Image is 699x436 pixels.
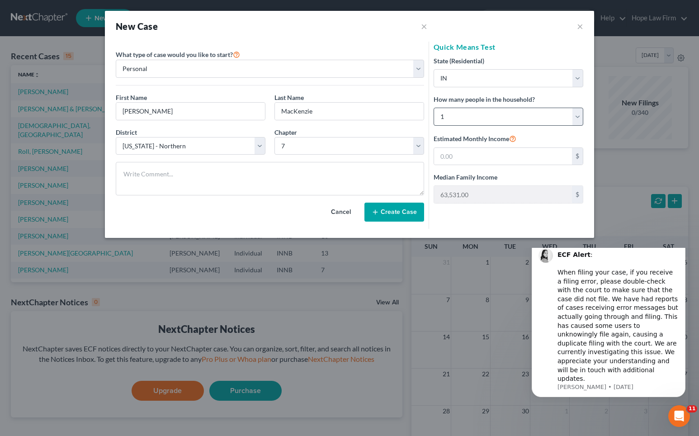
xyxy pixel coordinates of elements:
img: Profile image for Lindsey [20,0,35,15]
button: × [421,20,427,33]
iframe: Intercom notifications message [518,248,699,403]
span: Chapter [274,128,297,136]
button: Cancel [321,203,361,221]
b: ECF Alert [39,3,72,10]
iframe: Intercom live chat [668,405,690,427]
input: 0.00 [434,186,572,203]
span: District [116,128,137,136]
p: Message from Lindsey, sent 15w ago [39,135,161,143]
label: Median Family Income [434,172,497,182]
h5: Quick Means Test [434,42,583,52]
label: How many people in the household? [434,95,535,104]
div: $ [572,148,583,165]
button: Create Case [364,203,424,222]
button: × [577,21,583,32]
label: What type of case would you like to start? [116,49,240,60]
input: Enter First Name [116,103,265,120]
input: 0.00 [434,148,572,165]
span: First Name [116,94,147,101]
label: Estimated Monthly Income [434,133,516,144]
strong: New Case [116,21,158,32]
div: : ​ When filing your case, if you receive a filing error, please double-check with the court to m... [39,3,161,136]
span: 11 [687,405,697,412]
span: Last Name [274,94,304,101]
input: Enter Last Name [275,103,424,120]
span: State (Residential) [434,57,484,65]
div: $ [572,186,583,203]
